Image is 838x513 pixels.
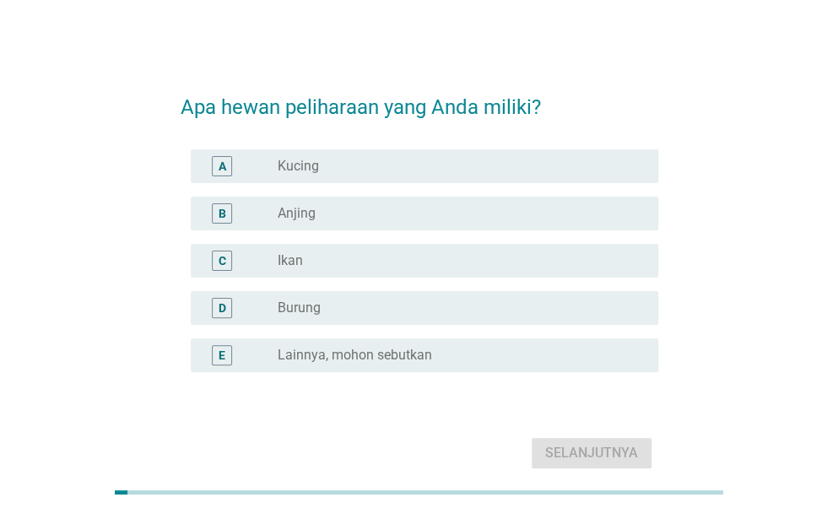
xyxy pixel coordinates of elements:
label: Ikan [278,252,303,269]
h2: Apa hewan peliharaan yang Anda miliki? [181,75,658,122]
div: D [219,299,226,316]
div: B [219,204,226,222]
div: E [219,346,225,364]
label: Kucing [278,158,319,175]
div: C [219,251,226,269]
label: Lainnya, mohon sebutkan [278,347,432,364]
div: A [219,157,226,175]
label: Anjing [278,205,316,222]
label: Burung [278,300,321,316]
